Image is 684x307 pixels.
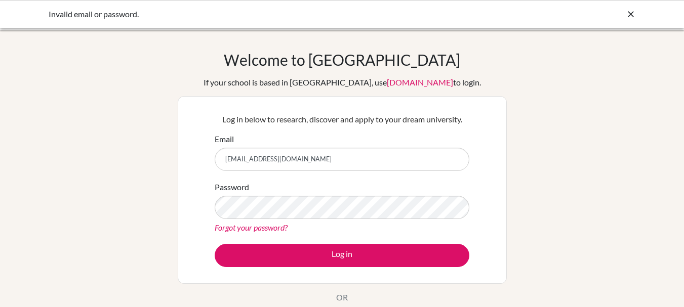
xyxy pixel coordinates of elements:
label: Password [215,181,249,193]
p: Log in below to research, discover and apply to your dream university. [215,113,469,125]
label: Email [215,133,234,145]
div: If your school is based in [GEOGRAPHIC_DATA], use to login. [204,76,481,89]
div: Invalid email or password. [49,8,484,20]
a: [DOMAIN_NAME] [387,77,453,87]
p: OR [336,291,348,303]
h1: Welcome to [GEOGRAPHIC_DATA] [224,51,460,69]
a: Forgot your password? [215,223,288,232]
button: Log in [215,244,469,267]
